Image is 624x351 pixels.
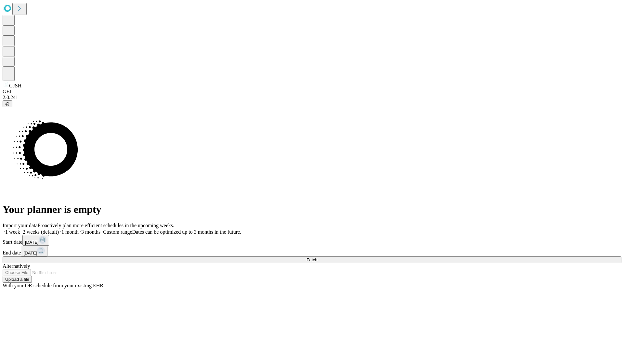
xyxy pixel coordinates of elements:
h1: Your planner is empty [3,203,621,215]
button: @ [3,100,12,107]
button: [DATE] [21,246,47,256]
span: Import your data [3,223,38,228]
span: Dates can be optimized up to 3 months in the future. [132,229,241,235]
div: Start date [3,235,621,246]
span: 1 month [61,229,79,235]
span: [DATE] [25,240,39,245]
span: 1 week [5,229,20,235]
span: Custom range [103,229,132,235]
div: 2.0.241 [3,95,621,100]
span: Alternatively [3,263,30,269]
span: 2 weeks (default) [23,229,59,235]
span: GJSH [9,83,21,88]
button: Fetch [3,256,621,263]
div: End date [3,246,621,256]
div: GEI [3,89,621,95]
span: @ [5,101,10,106]
button: Upload a file [3,276,32,283]
span: Fetch [306,257,317,262]
span: [DATE] [23,251,37,255]
span: Proactively plan more efficient schedules in the upcoming weeks. [38,223,174,228]
button: [DATE] [22,235,49,246]
span: With your OR schedule from your existing EHR [3,283,103,288]
span: 3 months [81,229,100,235]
